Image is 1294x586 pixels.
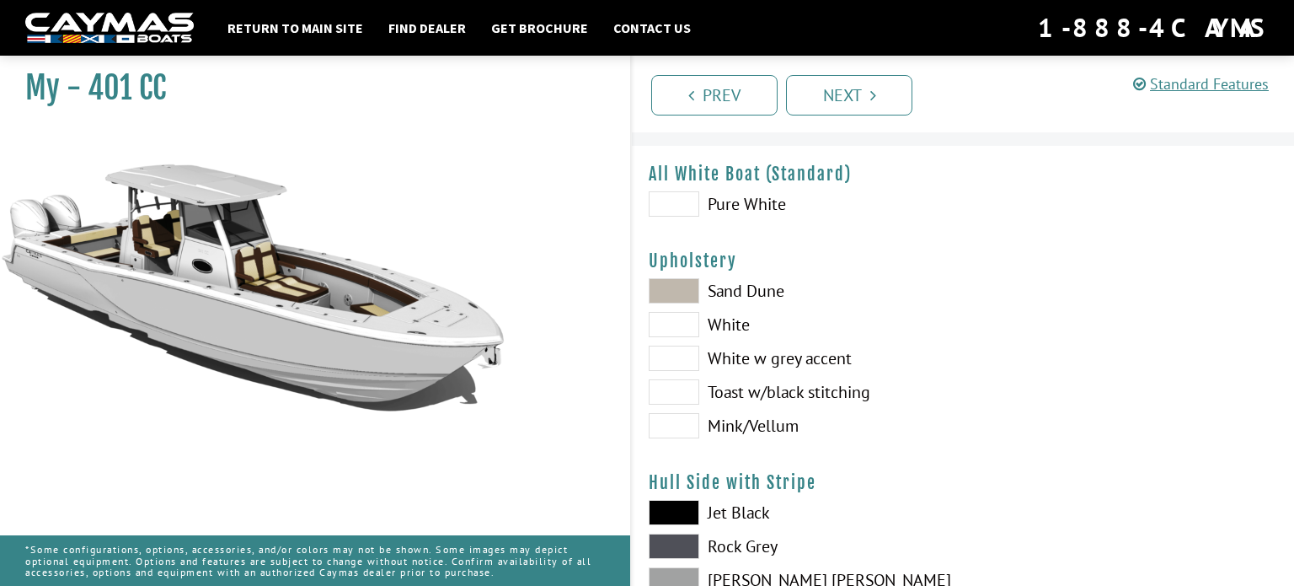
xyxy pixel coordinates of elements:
label: Jet Black [649,500,946,525]
label: White [649,312,946,337]
label: Mink/Vellum [649,413,946,438]
label: Rock Grey [649,534,946,559]
a: Standard Features [1133,74,1269,94]
a: Prev [651,75,778,116]
h4: Upholstery [649,250,1277,271]
img: white-logo-c9c8dbefe5ff5ceceb0f0178aa75bf4bb51f6bca0971e226c86eb53dfe498488.png [25,13,194,44]
p: *Some configurations, options, accessories, and/or colors may not be shown. Some images may depic... [25,535,605,586]
a: Next [786,75,912,116]
h1: My - 401 CC [25,69,588,107]
h4: Hull Side with Stripe [649,472,1277,493]
a: Contact Us [605,17,699,39]
div: 1-888-4CAYMAS [1038,9,1269,46]
a: Get Brochure [483,17,596,39]
h4: All White Boat (Standard) [649,164,1277,185]
label: Sand Dune [649,278,946,304]
label: Toast w/black stitching [649,379,946,405]
label: White w grey accent [649,346,946,371]
a: Find Dealer [380,17,474,39]
ul: Pagination [647,73,1294,116]
a: Return to main site [219,17,372,39]
label: Pure White [649,191,946,217]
